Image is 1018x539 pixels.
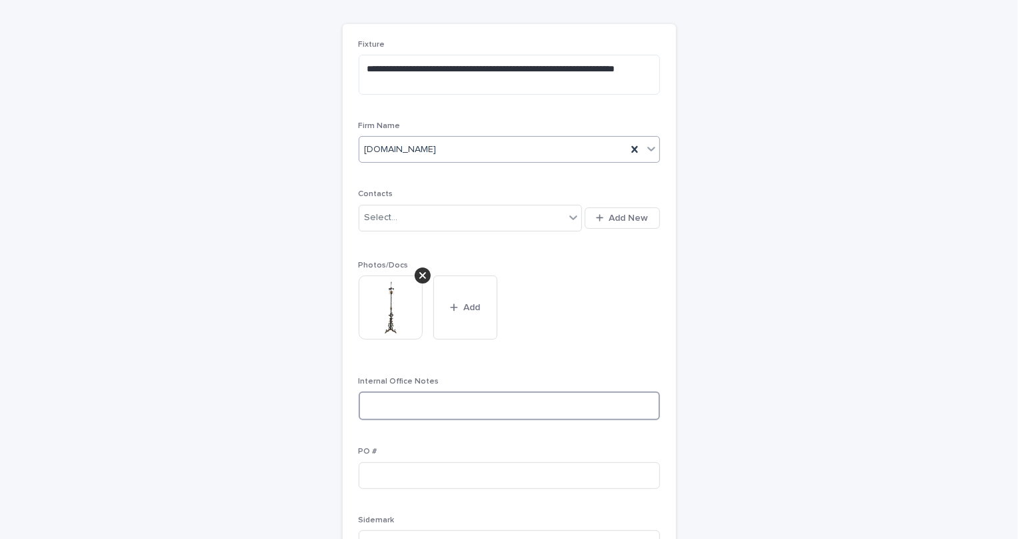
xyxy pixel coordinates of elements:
[359,378,439,386] span: Internal Office Notes
[359,448,377,456] span: PO #
[359,516,395,524] span: Sidemark
[463,303,480,312] span: Add
[585,207,659,229] button: Add New
[609,213,649,223] span: Add New
[359,261,409,269] span: Photos/Docs
[365,143,437,157] span: [DOMAIN_NAME]
[359,190,393,198] span: Contacts
[359,41,385,49] span: Fixture
[433,276,497,340] button: Add
[365,211,398,225] div: Select...
[359,122,401,130] span: Firm Name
